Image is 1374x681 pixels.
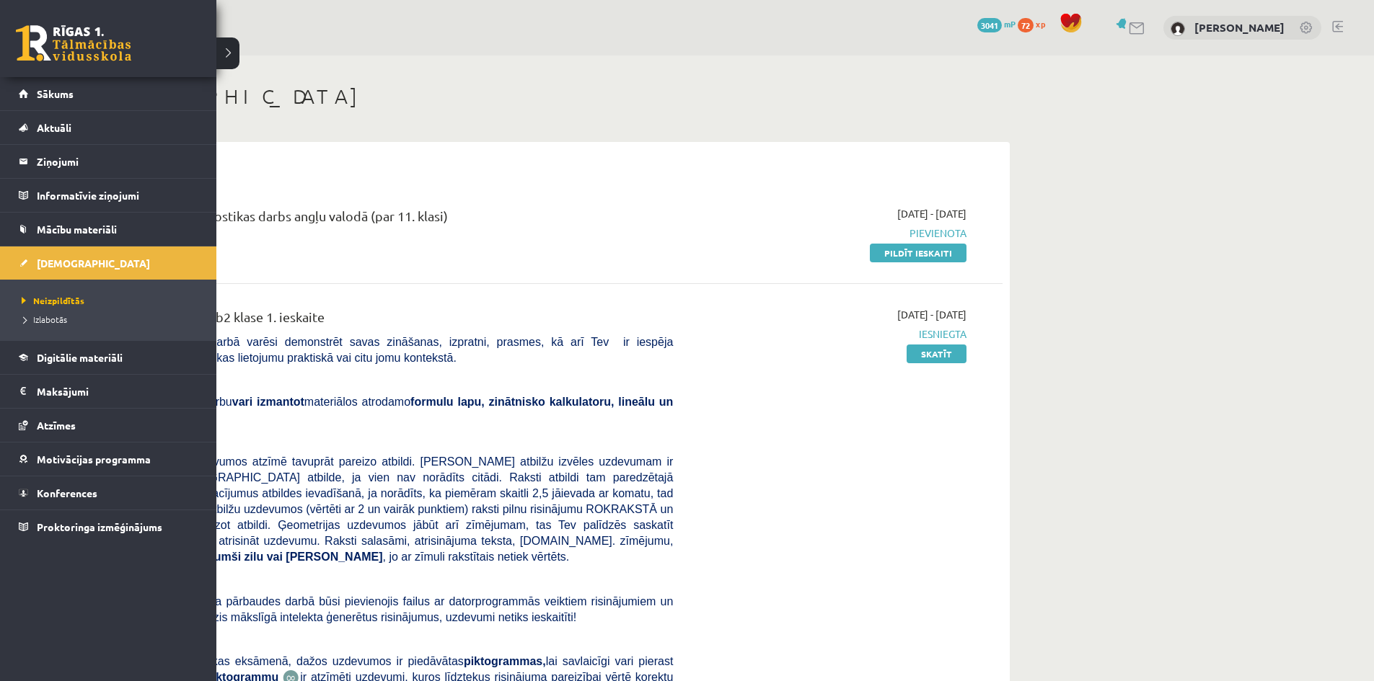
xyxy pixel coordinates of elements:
[907,344,966,363] a: Skatīt
[37,419,76,432] span: Atzīmes
[108,307,673,334] div: Matemātika JK 12.b2 klase 1. ieskaite
[1018,18,1052,30] a: 72 xp
[37,121,71,134] span: Aktuāli
[232,396,304,408] b: vari izmantot
[108,336,673,364] span: [PERSON_NAME] darbā varēsi demonstrēt savas zināšanas, izpratni, prasmes, kā arī Tev ir iespēja d...
[37,145,198,178] legend: Ziņojumi
[108,595,673,623] span: , ja pārbaudes darbā būsi pievienojis failus ar datorprogrammās veiktiem risinājumiem un zīmējumi...
[108,206,673,233] div: 12.b2 klases diagnostikas darbs angļu valodā (par 11. klasi)
[37,375,198,408] legend: Maksājumi
[464,655,546,667] b: piktogrammas,
[108,396,673,424] span: Veicot pārbaudes darbu materiālos atrodamo
[19,442,198,476] a: Motivācijas programma
[37,486,97,499] span: Konferences
[1036,18,1045,30] span: xp
[210,551,382,563] b: tumši zilu vai [PERSON_NAME]
[18,294,202,307] a: Neizpildītās
[1018,18,1034,32] span: 72
[897,307,966,322] span: [DATE] - [DATE]
[18,313,202,326] a: Izlabotās
[87,84,1010,109] h1: [DEMOGRAPHIC_DATA]
[897,206,966,221] span: [DATE] - [DATE]
[19,375,198,408] a: Maksājumi
[19,213,198,246] a: Mācību materiāli
[695,326,966,342] span: Iesniegta
[19,77,198,110] a: Sākums
[19,476,198,509] a: Konferences
[977,18,1016,30] a: 3041 mP
[19,341,198,374] a: Digitālie materiāli
[37,453,151,466] span: Motivācijas programma
[19,145,198,178] a: Ziņojumi
[695,226,966,241] span: Pievienota
[37,520,162,533] span: Proktoringa izmēģinājums
[37,351,123,364] span: Digitālie materiāli
[870,244,966,262] a: Pildīt ieskaiti
[19,179,198,212] a: Informatīvie ziņojumi
[1171,22,1185,36] img: Jānis Mežis
[16,25,131,61] a: Rīgas 1. Tālmācības vidusskola
[18,295,84,306] span: Neizpildītās
[19,510,198,543] a: Proktoringa izmēģinājums
[19,246,198,280] a: [DEMOGRAPHIC_DATA]
[977,18,1002,32] span: 3041
[37,223,117,236] span: Mācību materiāli
[1194,20,1285,35] a: [PERSON_NAME]
[19,111,198,144] a: Aktuāli
[19,409,198,442] a: Atzīmes
[18,313,67,325] span: Izlabotās
[1004,18,1016,30] span: mP
[37,87,74,100] span: Sākums
[108,455,673,563] span: Atbilžu izvēles uzdevumos atzīmē tavuprāt pareizo atbildi. [PERSON_NAME] atbilžu izvēles uzdevuma...
[37,179,198,212] legend: Informatīvie ziņojumi
[37,257,150,270] span: [DEMOGRAPHIC_DATA]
